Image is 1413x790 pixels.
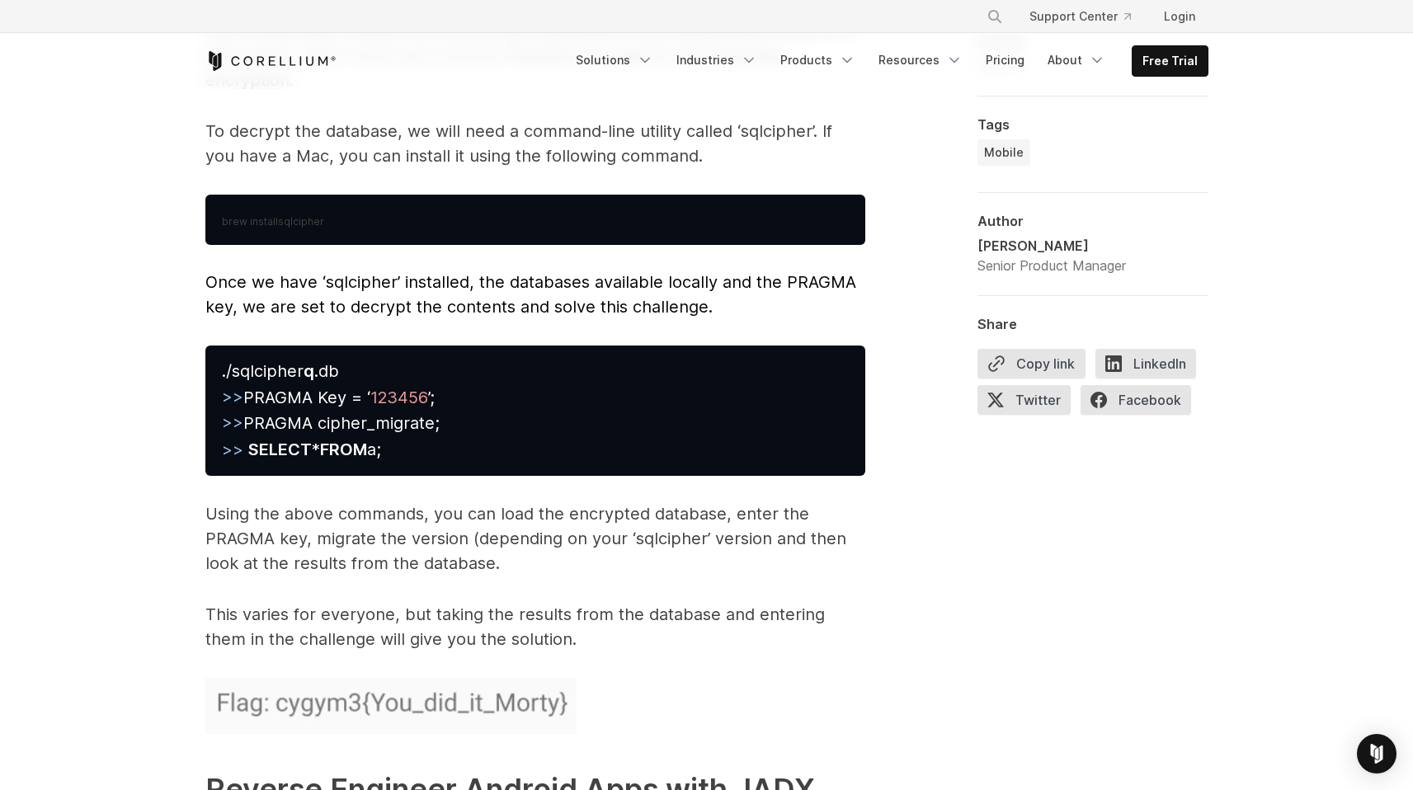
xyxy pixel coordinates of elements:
[984,144,1024,161] span: Mobile
[976,45,1034,75] a: Pricing
[1095,349,1196,379] span: LinkedIn
[1133,46,1208,76] a: Free Trial
[566,45,1208,77] div: Navigation Menu
[304,361,314,381] strong: q
[1016,2,1144,31] a: Support Center
[977,116,1208,133] div: Tags
[222,215,278,228] span: brew install
[770,45,865,75] a: Products
[977,139,1030,166] a: Mobile
[248,440,312,459] strong: SELECT
[977,316,1208,332] div: Share
[977,385,1071,415] span: Twitter
[222,388,243,407] span: >>
[1038,45,1115,75] a: About
[977,256,1126,275] div: Senior Product Manager
[370,388,428,407] span: 123456
[977,236,1126,256] div: [PERSON_NAME]
[977,349,1086,379] button: Copy link
[205,272,856,317] span: Once we have ‘sqlcipher’ installed, the databases available locally and the PRAGMA key, we are se...
[967,2,1208,31] div: Navigation Menu
[1357,734,1397,774] div: Open Intercom Messenger
[666,45,767,75] a: Industries
[1081,385,1191,415] span: Facebook
[205,501,865,576] p: Using the above commands, you can load the encrypted database, enter the PRAGMA key, migrate the ...
[980,2,1010,31] button: Search
[205,51,337,71] a: Corellium Home
[222,440,243,459] span: >>
[278,215,324,228] span: sqlcipher
[1095,349,1206,385] a: LinkedIn
[566,45,663,75] a: Solutions
[977,213,1208,229] div: Author
[205,678,577,734] img: Flag: cygym4[You_did_it_morty]
[205,119,865,168] p: To decrypt the database, we will need a command-line utility called ‘sqlcipher’. If you have a Ma...
[1151,2,1208,31] a: Login
[1081,385,1201,421] a: Facebook
[222,361,440,460] span: ./sqlcipher .db PRAGMA Key = ‘ ’; PRAGMA cipher_migrate; * a;
[869,45,973,75] a: Resources
[222,413,243,433] span: >>
[320,440,367,459] strong: FROM
[977,385,1081,421] a: Twitter
[205,602,865,651] p: This varies for everyone, but taking the results from the database and entering them in the chall...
